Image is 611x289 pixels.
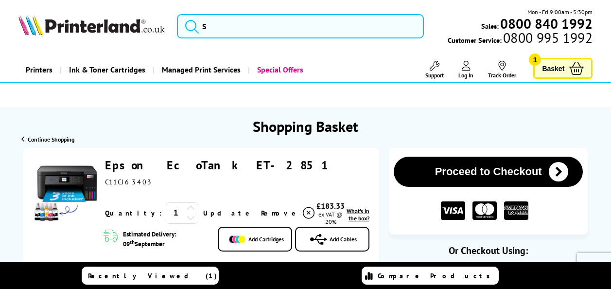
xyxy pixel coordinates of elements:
img: American Express [504,201,528,220]
a: Epson EcoTank ET-2851 [105,158,333,173]
a: Special Offers [248,57,311,82]
span: Estimated Delivery: 09 September [123,230,208,248]
span: Basket [542,62,564,75]
span: Quantity: [105,209,162,217]
a: Compare Products [362,267,499,285]
a: Delete item from your basket [261,206,316,220]
span: Remove [261,209,299,217]
input: S [177,14,424,38]
span: Sales: [481,21,499,31]
h1: Shopping Basket [253,117,358,136]
a: Track Order [488,61,516,79]
a: Managed Print Services [153,57,248,82]
a: Printerland Logo [18,15,165,37]
span: Compare Products [378,271,495,280]
span: Add Cartridges [248,235,284,243]
div: Or Checkout Using: [389,244,588,257]
b: 0800 840 1992 [500,15,593,33]
button: Proceed to Checkout [394,157,583,187]
div: £183.33 [316,201,345,211]
span: What's in the box? [347,207,369,222]
a: Update [203,209,253,217]
a: Recently Viewed (1) [82,267,219,285]
img: VISA [441,201,465,220]
a: Continue Shopping [21,136,74,143]
span: 1 [529,54,541,66]
span: Recently Viewed (1) [88,271,217,280]
span: Continue Shopping [28,136,74,143]
span: Ink & Toner Cartridges [69,57,145,82]
a: Printers [18,57,60,82]
span: Add Cables [330,235,357,243]
img: Add Cartridges [229,235,246,243]
span: C11CJ63403 [105,178,153,186]
a: lnk_inthebox [345,207,369,222]
a: Log In [458,61,473,79]
span: 0800 995 1992 [502,33,593,42]
span: Log In [458,72,473,79]
span: Mon - Fri 9:00am - 5:30pm [527,7,593,17]
sup: th [130,238,135,245]
span: Customer Service: [448,33,593,45]
span: Support [425,72,444,79]
a: 0800 840 1992 [499,19,593,28]
img: Printerland Logo [18,15,165,36]
span: ex VAT @ 20% [318,211,343,225]
a: Support [425,61,444,79]
a: Basket 1 [533,58,593,79]
img: Epson EcoTank ET-2851 [33,158,100,225]
a: Ink & Toner Cartridges [60,57,153,82]
img: MASTER CARD [472,201,497,220]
